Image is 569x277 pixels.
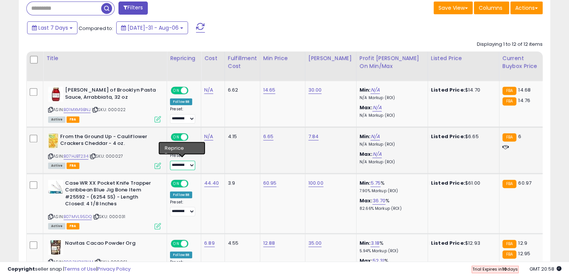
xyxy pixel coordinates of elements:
[431,86,465,93] b: Listed Price:
[228,54,257,70] div: Fulfillment Cost
[170,153,195,170] div: Preset:
[518,239,527,247] span: 12.9
[48,133,161,168] div: ASIN:
[48,116,65,123] span: All listings currently available for purchase on Amazon
[187,87,199,94] span: OFF
[372,197,385,205] a: 36.70
[356,51,428,81] th: The percentage added to the cost of goods (COGS) that forms the calculator for Min & Max prices.
[60,133,152,149] b: From the Ground Up - Cauliflower Crackers Cheddar - 4 oz.
[228,180,254,187] div: 3.9
[171,180,181,187] span: ON
[370,239,379,247] a: 3.18
[170,54,198,62] div: Repricing
[360,151,373,158] b: Max:
[116,21,188,34] button: [DATE]-31 - Aug-06
[518,97,530,104] span: 14.76
[8,265,35,272] strong: Copyright
[187,134,199,140] span: OFF
[360,113,422,118] p: N/A Markup (ROI)
[308,86,322,94] a: 30.00
[360,239,371,247] b: Min:
[204,54,222,62] div: Cost
[434,2,473,14] button: Save View
[360,142,422,147] p: N/A Markup (ROI)
[171,134,181,140] span: ON
[360,95,422,101] p: N/A Markup (ROI)
[228,240,254,247] div: 4.55
[510,2,543,14] button: Actions
[518,86,531,93] span: 14.68
[204,86,213,94] a: N/A
[170,107,195,123] div: Preset:
[64,153,88,160] a: B07HJBT234
[360,248,422,254] p: 5.94% Markup (ROI)
[204,179,219,187] a: 44.40
[360,180,422,194] div: %
[360,160,422,165] p: N/A Markup (ROI)
[518,250,530,257] span: 12.95
[171,87,181,94] span: ON
[171,240,181,247] span: ON
[370,179,381,187] a: 5.75
[48,163,65,169] span: All listings currently available for purchase on Amazon
[228,133,254,140] div: 4.15
[48,87,161,122] div: ASIN:
[46,54,164,62] div: Title
[170,200,195,217] div: Preset:
[79,25,113,32] span: Compared to:
[502,180,516,188] small: FBA
[65,180,156,209] b: Case WR XX Pocket Knife Trapper Caribbean Blue Jig Bone Item #25592 - (6254 SS) - Length Closed: ...
[263,54,302,62] div: Min Price
[27,21,77,34] button: Last 7 Days
[360,197,422,211] div: %
[360,240,422,254] div: %
[308,239,322,247] a: 35.00
[431,54,496,62] div: Listed Price
[64,107,91,113] a: B01MXM9BNJ
[93,214,125,220] span: | SKU: 000031
[360,197,373,204] b: Max:
[228,87,254,93] div: 6.62
[308,179,323,187] a: 100.00
[127,24,179,32] span: [DATE]-31 - Aug-06
[118,2,148,15] button: Filters
[431,87,493,93] div: $14.70
[263,86,276,94] a: 14.65
[477,41,543,48] div: Displaying 1 to 12 of 12 items
[502,133,516,142] small: FBA
[92,107,126,113] span: | SKU: 000022
[370,86,379,94] a: N/A
[263,133,274,140] a: 6.65
[370,133,379,140] a: N/A
[372,104,381,111] a: N/A
[8,266,130,273] div: seller snap | |
[530,265,561,272] span: 2025-08-14 20:58 GMT
[308,54,353,62] div: [PERSON_NAME]
[474,2,509,14] button: Columns
[90,153,123,159] span: | SKU: 000027
[502,97,516,105] small: FBA
[64,214,92,220] a: B07MVL95DQ
[431,240,493,247] div: $12.93
[360,54,425,70] div: Profit [PERSON_NAME] on Min/Max
[431,179,465,187] b: Listed Price:
[431,239,465,247] b: Listed Price:
[170,145,192,152] div: Follow BB
[360,133,371,140] b: Min:
[518,133,521,140] span: 6
[67,223,79,229] span: FBA
[479,4,502,12] span: Columns
[360,179,371,187] b: Min:
[431,180,493,187] div: $61.00
[360,104,373,111] b: Max:
[48,223,65,229] span: All listings currently available for purchase on Amazon
[48,180,161,229] div: ASIN:
[65,87,156,102] b: [PERSON_NAME] of Brooklyn Pasta Sauce, Arrabbiata, 32 oz
[263,179,277,187] a: 60.95
[67,163,79,169] span: FBA
[187,240,199,247] span: OFF
[360,206,422,211] p: 82.66% Markup (ROI)
[308,133,319,140] a: 7.84
[187,180,199,187] span: OFF
[48,240,63,255] img: 41a-cjhpGkL._SL40_.jpg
